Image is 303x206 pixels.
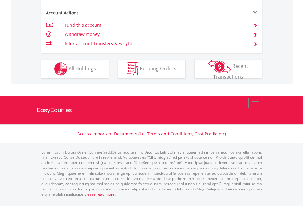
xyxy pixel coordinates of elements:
[195,60,262,78] button: Recent Transactions
[77,131,226,137] a: Access Important Documents (i.e. Terms and Conditions, Cost Profile etc)
[208,60,231,73] img: transactions-zar-wht.png
[65,39,246,48] td: Inter-account Transfers & EasyFx
[41,10,152,16] div: Account Actions
[118,60,185,78] button: Pending Orders
[140,65,176,72] span: Pending Orders
[37,96,267,124] a: EasyEquities
[127,62,138,76] img: pending_instructions-wht.png
[69,65,96,72] span: All Holdings
[41,150,262,197] p: Lorem Ipsum Dolors (Ame) Con a/e SeddOeiusmod tem InciDiduntut Lab Etd mag aliquaen admin veniamq...
[41,60,109,78] button: All Holdings
[84,192,116,197] a: please read more:
[65,21,246,30] td: Fund this account
[54,62,67,76] img: holdings-wht.png
[65,30,246,39] td: Withdraw money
